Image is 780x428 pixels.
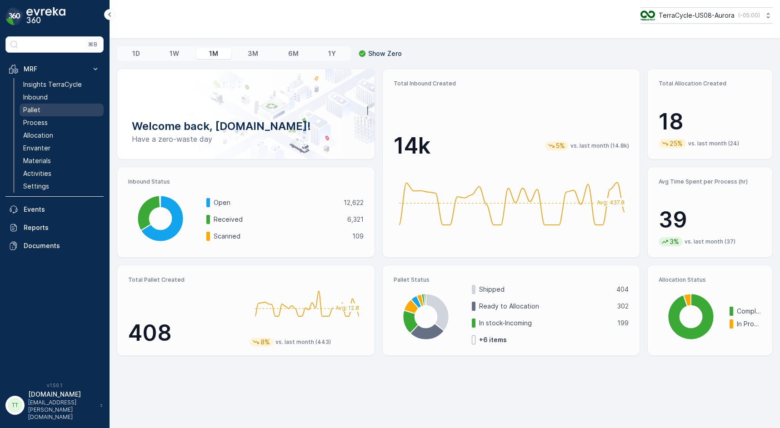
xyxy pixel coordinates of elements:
[617,302,629,311] p: 302
[640,7,773,24] button: TerraCycle-US08-Aurora(-05:00)
[5,383,104,388] span: v 1.50.1
[20,78,104,91] a: Insights TerraCycle
[20,91,104,104] a: Inbound
[275,338,331,346] p: vs. last month (443)
[394,132,430,159] p: 14k
[669,237,680,246] p: 3%
[20,142,104,154] a: Envanter
[394,80,629,87] p: Total Inbound Created
[479,335,507,344] p: + 6 items
[20,180,104,193] a: Settings
[669,139,684,148] p: 25%
[640,10,655,20] img: image_ci7OI47.png
[555,141,566,150] p: 5%
[132,119,360,134] p: Welcome back, [DOMAIN_NAME]!
[8,398,22,413] div: TT
[368,49,402,58] p: Show Zero
[20,154,104,167] a: Materials
[479,319,612,328] p: In stock-Incoming
[659,108,761,135] p: 18
[479,285,611,294] p: Shipped
[23,131,53,140] p: Allocation
[659,276,761,284] p: Allocation Status
[738,12,760,19] p: ( -05:00 )
[347,215,364,224] p: 6,321
[26,7,65,25] img: logo_dark-DEwI_e13.png
[23,80,82,89] p: Insights TerraCycle
[132,49,140,58] p: 1D
[659,206,761,234] p: 39
[132,134,360,144] p: Have a zero-waste day
[23,144,50,153] p: Envanter
[394,276,629,284] p: Pallet Status
[20,129,104,142] a: Allocation
[23,169,51,178] p: Activities
[20,116,104,129] a: Process
[479,302,612,311] p: Ready to Allocation
[688,140,739,147] p: vs. last month (24)
[23,118,48,127] p: Process
[5,237,104,255] a: Documents
[214,198,338,207] p: Open
[28,390,95,399] p: [DOMAIN_NAME]
[616,285,629,294] p: 404
[617,319,629,328] p: 199
[248,49,258,58] p: 3M
[128,276,242,284] p: Total Pallet Created
[685,238,735,245] p: vs. last month (37)
[88,41,97,48] p: ⌘B
[5,60,104,78] button: MRF
[352,232,364,241] p: 109
[214,215,341,224] p: Received
[288,49,299,58] p: 6M
[5,219,104,237] a: Reports
[23,93,48,102] p: Inbound
[260,338,271,347] p: 8%
[737,307,761,316] p: Completed
[209,49,218,58] p: 1M
[737,319,761,328] p: In Progress
[659,11,735,20] p: TerraCycle-US08-Aurora
[24,241,100,250] p: Documents
[23,105,40,114] p: Pallet
[570,142,629,149] p: vs. last month (14.8k)
[20,104,104,116] a: Pallet
[24,205,100,214] p: Events
[24,65,85,74] p: MRF
[128,319,242,347] p: 408
[128,178,364,185] p: Inbound Status
[170,49,179,58] p: 1W
[5,200,104,219] a: Events
[659,178,761,185] p: Avg Time Spent per Process (hr)
[5,7,24,25] img: logo
[659,80,761,87] p: Total Allocation Created
[20,167,104,180] a: Activities
[23,182,49,191] p: Settings
[328,49,336,58] p: 1Y
[24,223,100,232] p: Reports
[23,156,51,165] p: Materials
[28,399,95,421] p: [EMAIL_ADDRESS][PERSON_NAME][DOMAIN_NAME]
[344,198,364,207] p: 12,622
[214,232,346,241] p: Scanned
[5,390,104,421] button: TT[DOMAIN_NAME][EMAIL_ADDRESS][PERSON_NAME][DOMAIN_NAME]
